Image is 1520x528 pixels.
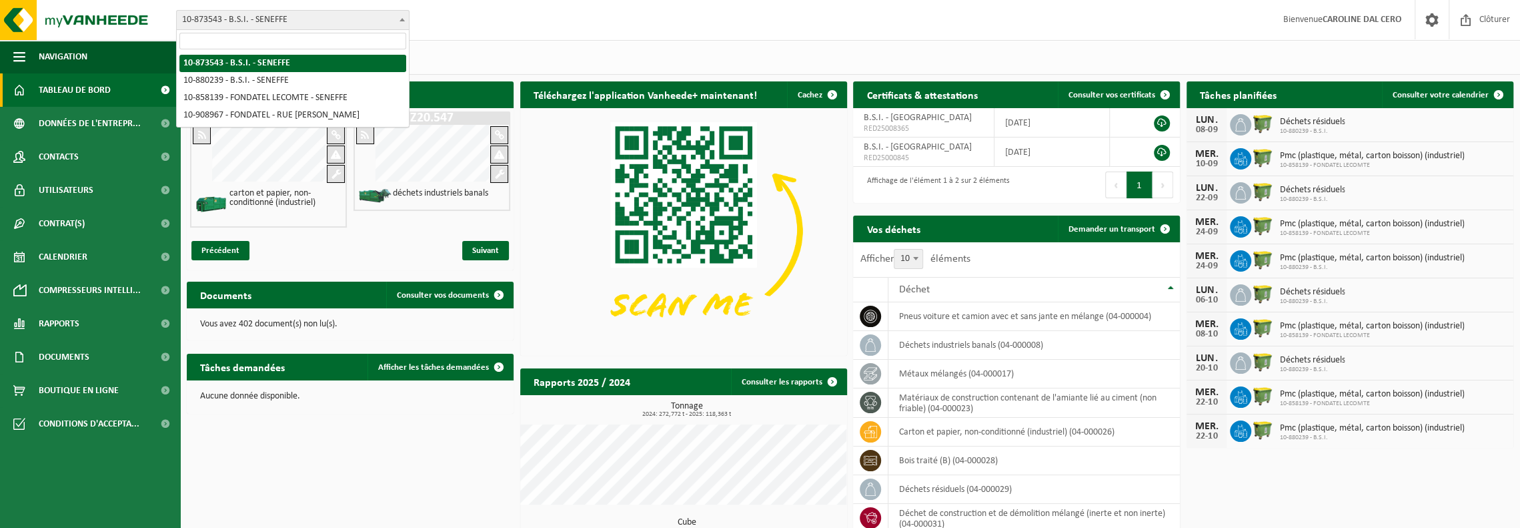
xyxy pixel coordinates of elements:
[1193,353,1220,364] div: LUN.
[200,392,500,401] p: Aucune donnée disponible.
[863,142,971,152] span: B.S.I. - [GEOGRAPHIC_DATA]
[378,363,489,372] span: Afficher les tâches demandées
[397,291,489,300] span: Consulter vos documents
[1279,253,1464,264] span: Pmc (plastique, métal, carton boisson) (industriel)
[1193,285,1220,296] div: LUN.
[1193,125,1220,135] div: 08-09
[1251,146,1274,169] img: WB-1100-HPE-GN-50
[187,354,298,380] h2: Tâches demandées
[898,284,929,295] span: Déchet
[39,207,85,240] span: Contrat(s)
[863,113,971,123] span: B.S.I. - [GEOGRAPHIC_DATA]
[1193,330,1220,339] div: 08-10
[888,360,1180,388] td: métaux mélangés (04-000017)
[894,250,922,268] span: 10
[1193,421,1220,432] div: MER.
[888,475,1180,504] td: déchets résiduels (04-000029)
[39,274,141,307] span: Compresseurs intelli...
[462,241,509,260] span: Suivant
[1251,384,1274,407] img: WB-1100-HPE-GN-50
[798,91,822,99] span: Cachez
[1279,219,1464,230] span: Pmc (plastique, métal, carton boisson) (industriel)
[1193,262,1220,271] div: 24-09
[1193,296,1220,305] div: 06-10
[1279,162,1464,170] span: 10-858139 - FONDATEL LECOMTE
[888,447,1180,475] td: bois traité (B) (04-000028)
[1279,185,1345,196] span: Déchets résiduels
[1279,264,1464,272] span: 10-880239 - B.S.I.
[1187,81,1289,107] h2: Tâches planifiées
[520,368,644,394] h2: Rapports 2025 / 2024
[179,72,406,89] li: 10-880239 - B.S.I. - SENEFFE
[787,81,846,108] button: Cachez
[191,241,249,260] span: Précédent
[1251,350,1274,373] img: WB-1100-HPE-GN-50
[187,282,265,308] h2: Documents
[1279,400,1464,408] span: 10-858139 - FONDATEL LECOMTE
[1193,432,1220,441] div: 22-10
[1251,316,1274,339] img: WB-1100-HPE-GN-50
[39,374,119,407] span: Boutique en ligne
[1251,214,1274,237] img: WB-1100-HPE-GN-50
[527,402,847,418] h3: Tonnage
[1323,15,1401,25] strong: CAROLINE DAL CERO
[888,331,1180,360] td: déchets industriels banals (04-000008)
[1279,151,1464,162] span: Pmc (plastique, métal, carton boisson) (industriel)
[367,354,512,380] a: Afficher les tâches demandées
[1068,225,1155,234] span: Demander un transport
[1279,423,1464,434] span: Pmc (plastique, métal, carton boisson) (industriel)
[1193,398,1220,407] div: 22-10
[1058,81,1179,108] a: Consulter vos certificats
[1251,419,1274,441] img: WB-1100-HPE-GN-50
[1251,112,1274,135] img: WB-1100-HPE-GN-50
[1193,217,1220,228] div: MER.
[994,138,1109,167] td: [DATE]
[1193,364,1220,373] div: 20-10
[1393,91,1489,99] span: Consulter votre calendrier
[1193,183,1220,194] div: LUN.
[179,55,406,72] li: 10-873543 - B.S.I. - SENEFFE
[386,282,512,308] a: Consulter vos documents
[1382,81,1512,108] a: Consulter votre calendrier
[1126,172,1153,198] button: 1
[1279,298,1345,306] span: 10-880239 - B.S.I.
[1193,149,1220,160] div: MER.
[39,174,93,207] span: Utilisateurs
[860,170,1009,200] div: Affichage de l'élément 1 à 2 sur 2 éléments
[853,81,990,107] h2: Certificats & attestations
[1153,172,1173,198] button: Next
[1279,230,1464,238] span: 10-858139 - FONDATEL LECOMTE
[177,11,409,29] span: 10-873543 - B.S.I. - SENEFFE
[994,108,1109,138] td: [DATE]
[1279,117,1345,127] span: Déchets résiduels
[527,411,847,418] span: 2024: 272,772 t - 2025: 118,363 t
[39,240,87,274] span: Calendrier
[179,89,406,107] li: 10-858139 - FONDATEL LECOMTE - SENEFFE
[39,140,79,174] span: Contacts
[1251,282,1274,305] img: WB-1100-HPE-GN-50
[195,188,228,221] img: HK-XZ-20-GN-00
[863,153,984,164] span: RED25000845
[357,111,507,125] h1: Z20.547
[894,249,923,269] span: 10
[1068,91,1155,99] span: Consulter vos certificats
[888,388,1180,418] td: matériaux de construction contenant de l'amiante lié au ciment (non friable) (04-000023)
[1279,321,1464,332] span: Pmc (plastique, métal, carton boisson) (industriel)
[39,107,141,140] span: Données de l'entrepr...
[1279,355,1345,366] span: Déchets résiduels
[393,189,488,198] h4: déchets industriels banals
[1193,194,1220,203] div: 22-09
[39,307,79,340] span: Rapports
[1193,160,1220,169] div: 10-09
[1193,319,1220,330] div: MER.
[1279,434,1464,442] span: 10-880239 - B.S.I.
[520,108,847,353] img: Download de VHEPlus App
[888,418,1180,447] td: carton et papier, non-conditionné (industriel) (04-000026)
[731,368,846,395] a: Consulter les rapports
[39,73,111,107] span: Tableau de bord
[860,254,970,264] label: Afficher éléments
[1279,287,1345,298] span: Déchets résiduels
[39,40,87,73] span: Navigation
[1279,366,1345,374] span: 10-880239 - B.S.I.
[1105,172,1126,198] button: Previous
